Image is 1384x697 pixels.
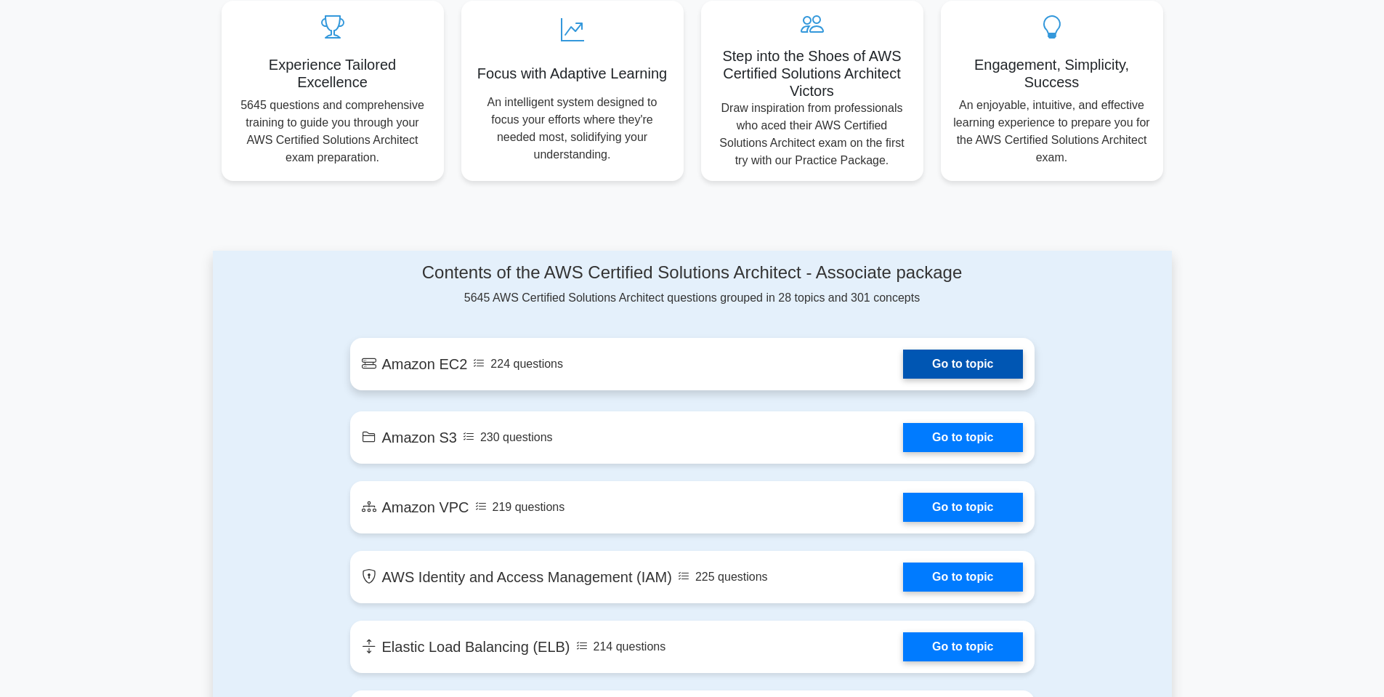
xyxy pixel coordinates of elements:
[903,350,1022,379] a: Go to topic
[903,563,1022,592] a: Go to topic
[903,423,1022,452] a: Go to topic
[233,56,432,91] h5: Experience Tailored Excellence
[350,262,1035,283] h4: Contents of the AWS Certified Solutions Architect - Associate package
[350,262,1035,307] div: 5645 AWS Certified Solutions Architect questions grouped in 28 topics and 301 concepts
[952,97,1152,166] p: An enjoyable, intuitive, and effective learning experience to prepare you for the AWS Certified S...
[473,65,672,82] h5: Focus with Adaptive Learning
[473,94,672,164] p: An intelligent system designed to focus your efforts where they're needed most, solidifying your ...
[903,632,1022,661] a: Go to topic
[713,47,912,100] h5: Step into the Shoes of AWS Certified Solutions Architect Victors
[233,97,432,166] p: 5645 questions and comprehensive training to guide you through your AWS Certified Solutions Archi...
[713,100,912,169] p: Draw inspiration from professionals who aced their AWS Certified Solutions Architect exam on the ...
[903,493,1022,522] a: Go to topic
[952,56,1152,91] h5: Engagement, Simplicity, Success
